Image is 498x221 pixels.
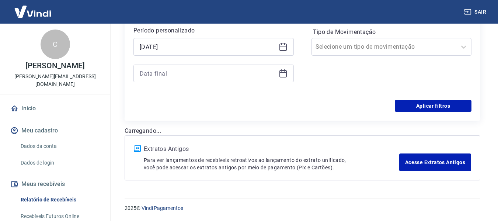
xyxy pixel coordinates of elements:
[144,156,399,171] p: Para ver lançamentos de recebíveis retroativos ao lançamento do extrato unificado, você pode aces...
[18,155,101,170] a: Dados de login
[6,73,104,88] p: [PERSON_NAME][EMAIL_ADDRESS][DOMAIN_NAME]
[133,26,294,35] p: Período personalizado
[395,100,471,112] button: Aplicar filtros
[144,145,399,153] p: Extratos Antigos
[142,205,183,211] a: Vindi Pagamentos
[125,204,480,212] p: 2025 ©
[41,30,70,59] div: C
[463,5,489,19] button: Sair
[399,153,471,171] a: Acesse Extratos Antigos
[140,41,276,52] input: Data inicial
[9,176,101,192] button: Meus recebíveis
[25,62,84,70] p: [PERSON_NAME]
[18,192,101,207] a: Relatório de Recebíveis
[9,0,57,23] img: Vindi
[18,139,101,154] a: Dados da conta
[134,145,141,152] img: ícone
[9,100,101,117] a: Início
[140,68,276,79] input: Data final
[9,122,101,139] button: Meu cadastro
[313,28,470,37] label: Tipo de Movimentação
[125,127,480,135] p: Carregando...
